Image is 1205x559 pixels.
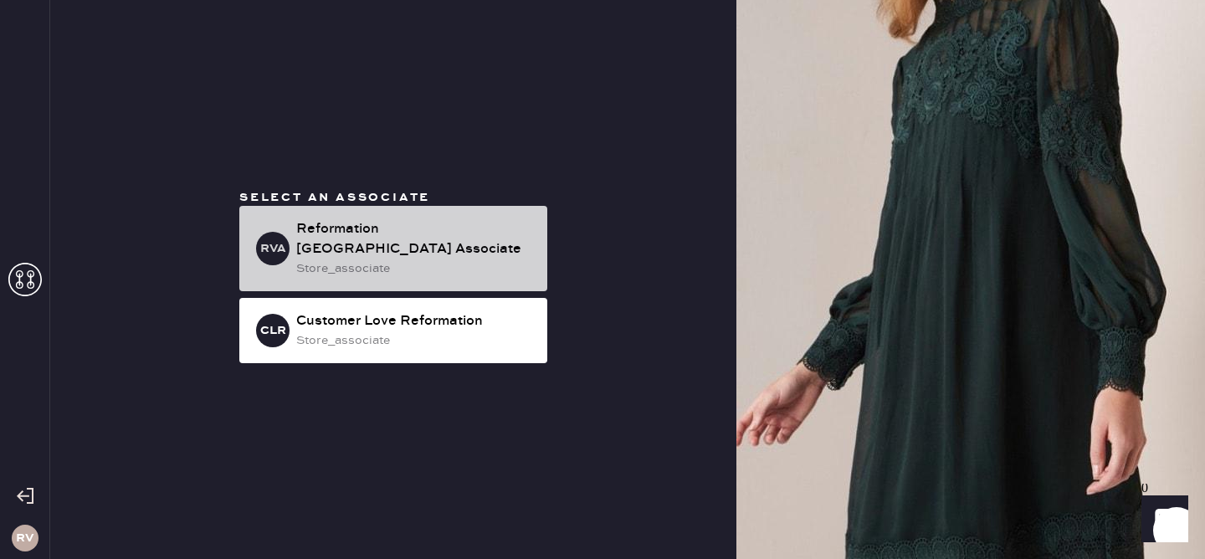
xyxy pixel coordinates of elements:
[16,532,33,544] h3: RV
[296,259,534,278] div: store_associate
[296,311,534,331] div: Customer Love Reformation
[1126,484,1197,556] iframe: Front Chat
[239,190,430,205] span: Select an associate
[296,219,534,259] div: Reformation [GEOGRAPHIC_DATA] Associate
[296,331,534,350] div: store_associate
[260,243,286,254] h3: RVA
[260,325,286,336] h3: CLR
